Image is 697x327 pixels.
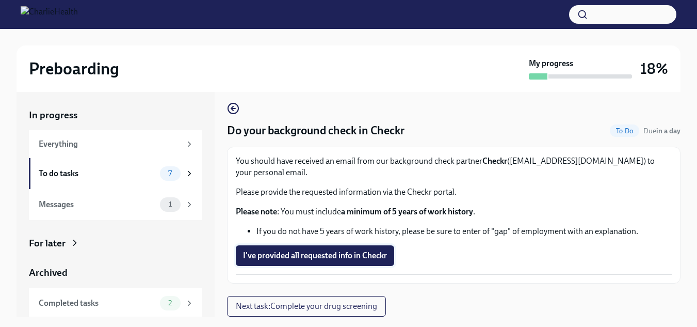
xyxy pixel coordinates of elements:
a: In progress [29,108,202,122]
strong: Checkr [482,156,507,166]
h2: Preboarding [29,58,119,79]
button: I've provided all requested info in Checkr [236,245,394,266]
div: For later [29,237,66,250]
span: Due [643,127,680,135]
span: To Do [610,127,639,135]
strong: My progress [529,58,573,69]
a: Everything [29,130,202,158]
strong: a minimum of 5 years of work history [341,207,473,216]
a: Messages1 [29,189,202,220]
span: 7 [162,169,178,177]
div: To do tasks [39,168,156,179]
span: I've provided all requested info in Checkr [243,251,387,261]
span: 2 [162,299,178,307]
div: Everything [39,138,181,150]
span: August 21st, 2025 08:00 [643,126,680,136]
strong: in a day [656,127,680,135]
a: Archived [29,266,202,279]
li: If you do not have 5 years of work history, please be sure to enter of "gap" of employment with a... [256,226,672,237]
a: For later [29,237,202,250]
h4: Do your background check in Checkr [227,123,404,138]
img: CharlieHealth [21,6,78,23]
h3: 18% [640,59,668,78]
p: : You must include . [236,206,672,217]
span: Next task : Complete your drug screening [236,301,377,312]
button: Next task:Complete your drug screening [227,296,386,317]
a: To do tasks7 [29,158,202,189]
div: Messages [39,199,156,210]
span: 1 [163,200,178,208]
div: Completed tasks [39,298,156,309]
p: Please provide the requested information via the Checkr portal. [236,186,672,198]
p: You should have received an email from our background check partner ([EMAIL_ADDRESS][DOMAIN_NAME]... [236,155,672,178]
a: Completed tasks2 [29,288,202,319]
strong: Please note [236,207,277,216]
